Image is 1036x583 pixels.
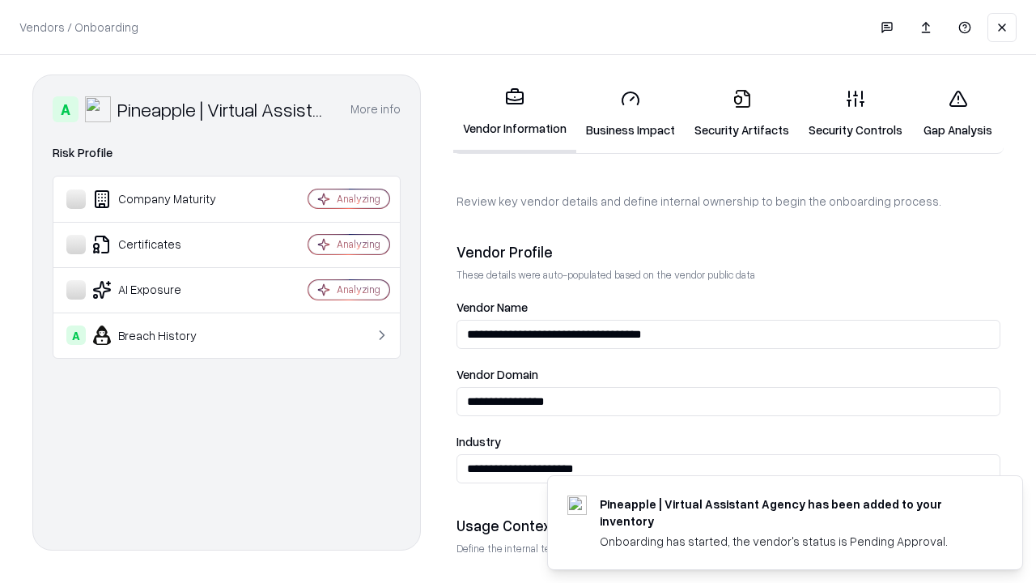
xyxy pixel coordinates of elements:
div: Risk Profile [53,143,401,163]
p: Review key vendor details and define internal ownership to begin the onboarding process. [456,193,1000,210]
div: A [66,326,86,345]
p: These details were auto-populated based on the vendor public data [456,268,1000,282]
p: Define the internal team and reason for using this vendor. This helps assess business relevance a... [456,542,1000,555]
div: Analyzing [337,283,380,296]
a: Vendor Information [453,74,576,153]
label: Vendor Domain [456,368,1000,381]
div: Pineapple | Virtual Assistant Agency [117,96,331,122]
a: Business Impact [576,76,685,151]
img: Pineapple | Virtual Assistant Agency [85,96,111,122]
a: Security Artifacts [685,76,799,151]
div: Analyzing [337,237,380,251]
div: Company Maturity [66,189,260,209]
a: Security Controls [799,76,912,151]
label: Industry [456,436,1000,448]
div: AI Exposure [66,280,260,300]
img: trypineapple.com [567,496,587,515]
div: Certificates [66,235,260,254]
p: Vendors / Onboarding [19,19,138,36]
div: Pineapple | Virtual Assistant Agency has been added to your inventory [600,496,983,530]
div: Vendor Profile [456,242,1000,262]
label: Vendor Name [456,301,1000,313]
div: Onboarding has started, the vendor's status is Pending Approval. [600,533,983,550]
button: More info [350,95,401,124]
div: A [53,96,79,122]
a: Gap Analysis [912,76,1004,151]
div: Usage Context [456,516,1000,535]
div: Breach History [66,326,260,345]
div: Analyzing [337,192,380,206]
